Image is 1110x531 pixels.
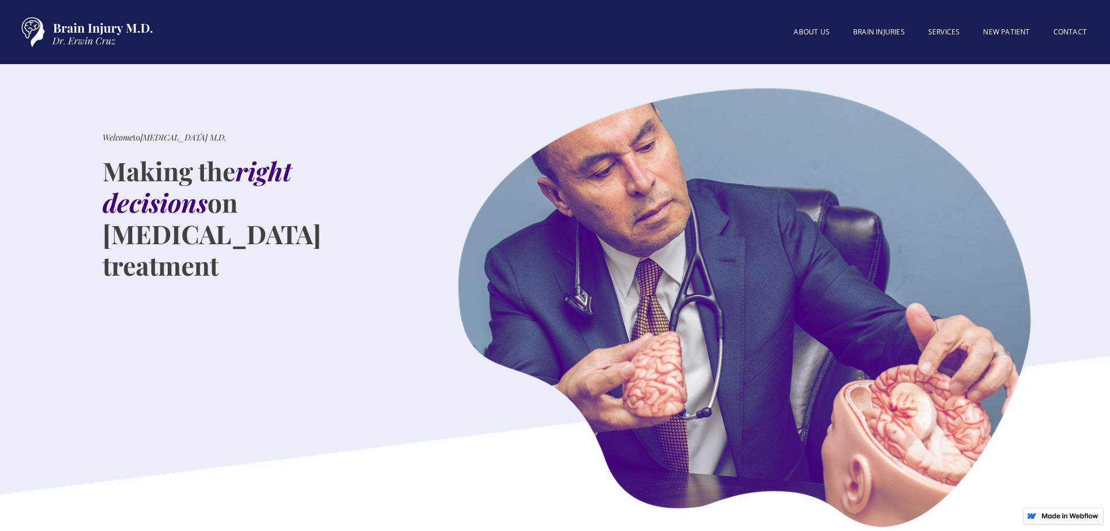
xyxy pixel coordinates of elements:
[103,153,292,219] em: right decisions
[971,20,1041,44] a: New patient
[103,132,133,143] em: Welcome
[103,132,226,143] div: to
[140,132,226,143] em: [MEDICAL_DATA] M.D.
[917,20,972,44] a: SERVICES
[103,155,411,281] h1: Making the on [MEDICAL_DATA] treatment
[782,20,841,44] a: About US
[1042,20,1098,44] a: Contact
[841,20,917,44] a: BRAIN INJURIES
[1041,513,1098,519] img: Made in Webflow
[12,12,157,52] a: home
